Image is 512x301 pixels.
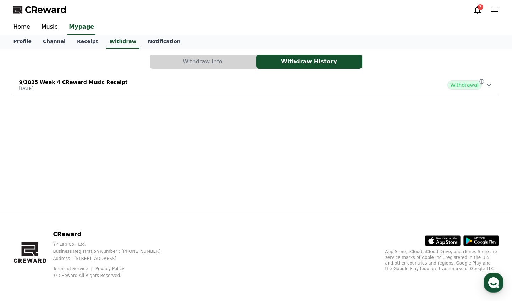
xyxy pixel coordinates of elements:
button: Withdraw Info [150,55,256,69]
p: 9/2025 Week 4 CReward Music Receipt [19,79,128,86]
a: Notification [142,35,186,49]
p: YP Lab Co., Ltd. [53,242,172,247]
button: 9/2025 Week 4 CReward Music Receipt [DATE] Withdrawal [13,74,499,96]
p: CReward [53,230,172,239]
a: Withdraw [106,35,139,49]
a: Profile [8,35,37,49]
a: Receipt [71,35,104,49]
a: Channel [37,35,71,49]
a: Mypage [67,20,95,35]
a: Home [8,20,36,35]
p: Business Registration Number : [PHONE_NUMBER] [53,249,172,254]
div: 3 [478,4,483,10]
p: App Store, iCloud, iCloud Drive, and iTunes Store are service marks of Apple Inc., registered in ... [385,249,499,272]
p: © CReward All Rights Reserved. [53,273,172,278]
span: Withdrawal [447,80,482,90]
a: Privacy Policy [95,266,125,271]
p: Address : [STREET_ADDRESS] [53,256,172,261]
span: CReward [25,4,67,16]
a: Terms of Service [53,266,93,271]
a: 3 [473,6,482,14]
a: CReward [13,4,67,16]
button: Withdraw History [256,55,362,69]
a: Music [36,20,64,35]
p: [DATE] [19,86,128,91]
